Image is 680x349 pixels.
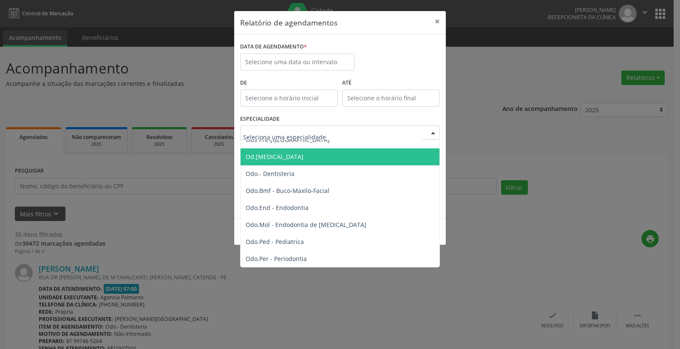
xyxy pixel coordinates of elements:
[246,221,366,229] span: Odo.Mol - Endodontia de [MEDICAL_DATA]
[342,90,440,107] input: Selecione o horário final
[240,40,307,54] label: DATA DE AGENDAMENTO
[240,77,338,90] label: De
[429,11,446,32] button: Close
[246,136,330,144] span: Obs Pre-[GEOGRAPHIC_DATA]
[246,187,329,195] span: Odo.Bmf - Buco-Maxilo-Facial
[240,113,280,126] label: ESPECIALIDADE
[240,54,355,71] input: Selecione uma data ou intervalo
[342,77,440,90] label: ATÉ
[246,153,303,161] span: Od.[MEDICAL_DATA]
[246,238,304,246] span: Odo.Ped - Pediatrica
[240,17,337,28] h5: Relatório de agendamentos
[243,128,422,145] input: Seleciona uma especialidade
[246,170,295,178] span: Odo.- Dentisteria
[246,255,307,263] span: Odo.Per - Periodontia
[246,204,309,212] span: Odo.End - Endodontia
[240,90,338,107] input: Selecione o horário inicial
